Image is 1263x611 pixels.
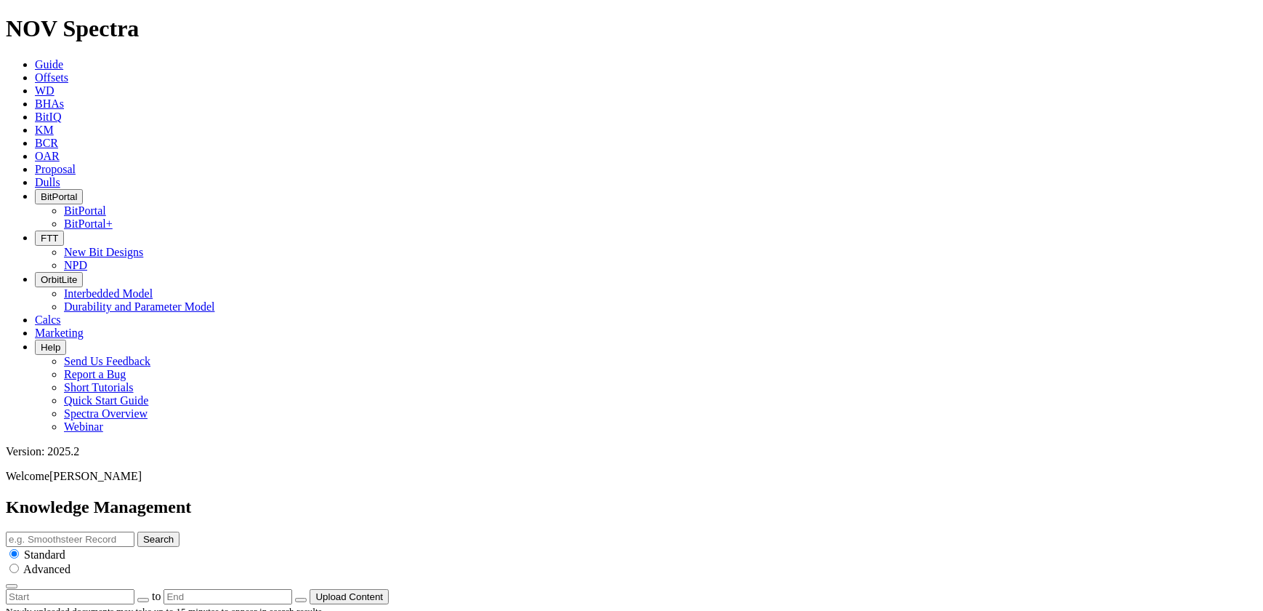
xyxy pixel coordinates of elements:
[35,327,84,339] a: Marketing
[6,498,1257,517] h2: Knowledge Management
[152,590,161,602] span: to
[64,368,126,380] a: Report a Bug
[35,111,61,123] a: BitIQ
[64,381,134,394] a: Short Tutorials
[35,176,60,188] a: Dulls
[35,189,83,204] button: BitPortal
[64,300,215,313] a: Durability and Parameter Model
[35,124,54,136] a: KM
[64,217,113,230] a: BitPortal+
[64,355,150,367] a: Send Us Feedback
[64,420,103,433] a: Webinar
[6,15,1257,42] h1: NOV Spectra
[164,589,292,604] input: End
[35,84,55,97] a: WD
[6,445,1257,458] div: Version: 2025.2
[35,58,63,71] a: Guide
[35,71,68,84] a: Offsets
[35,97,64,110] a: BHAs
[64,407,148,420] a: Spectra Overview
[41,274,77,285] span: OrbitLite
[35,231,64,246] button: FTT
[41,233,58,244] span: FTT
[41,191,77,202] span: BitPortal
[35,137,58,149] a: BCR
[64,394,148,407] a: Quick Start Guide
[6,470,1257,483] p: Welcome
[41,342,60,353] span: Help
[35,272,83,287] button: OrbitLite
[24,548,65,561] span: Standard
[137,532,179,547] button: Search
[35,163,76,175] a: Proposal
[49,470,142,482] span: [PERSON_NAME]
[64,246,143,258] a: New Bit Designs
[64,259,87,271] a: NPD
[35,314,61,326] a: Calcs
[35,150,60,162] a: OAR
[35,340,66,355] button: Help
[6,532,134,547] input: e.g. Smoothsteer Record
[23,563,70,575] span: Advanced
[6,589,134,604] input: Start
[64,287,153,300] a: Interbedded Model
[310,589,389,604] button: Upload Content
[64,204,106,217] a: BitPortal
